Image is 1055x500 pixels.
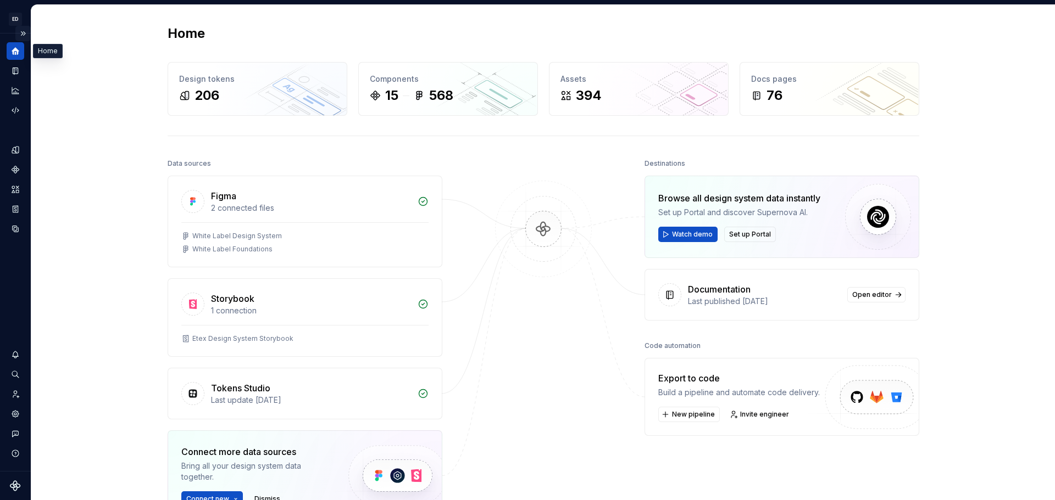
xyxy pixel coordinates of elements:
div: 568 [429,87,453,104]
div: 76 [767,87,782,104]
a: Storybook1 connectionEtex Design System Storybook [168,278,442,357]
a: Code automation [7,102,24,119]
div: 1 connection [211,305,411,316]
a: Open editor [847,287,906,302]
a: Home [7,42,24,60]
a: Assets394 [549,62,729,116]
div: Data sources [168,156,211,171]
a: Documentation [7,62,24,80]
div: Figma [211,189,236,203]
div: Components [370,74,526,85]
a: Settings [7,405,24,423]
span: Open editor [852,290,892,299]
button: Expand sidebar [15,26,31,41]
div: Bring all your design system data together. [181,460,330,482]
div: Destinations [645,156,685,171]
button: Notifications [7,346,24,363]
a: Docs pages76 [740,62,919,116]
button: Search ⌘K [7,366,24,383]
button: Contact support [7,425,24,442]
a: Invite engineer [726,407,794,422]
div: 15 [385,87,398,104]
a: Design tokens206 [168,62,347,116]
div: Browse all design system data instantly [658,192,820,205]
div: Code automation [645,338,701,353]
div: White Label Design System [192,232,282,240]
div: ED [9,13,22,26]
a: Analytics [7,82,24,99]
div: Export to code [658,372,820,385]
div: Last update [DATE] [211,395,411,406]
div: 394 [576,87,602,104]
a: Figma2 connected filesWhite Label Design SystemWhite Label Foundations [168,176,442,267]
span: Invite engineer [740,410,789,419]
div: Documentation [688,283,751,296]
button: Watch demo [658,227,718,242]
div: White Label Foundations [192,245,273,254]
a: Components15568 [358,62,538,116]
div: Build a pipeline and automate code delivery. [658,387,820,398]
a: Components [7,161,24,178]
div: Tokens Studio [211,381,270,395]
h2: Home [168,25,205,42]
div: Etex Design System Storybook [192,334,293,343]
button: ED [2,7,29,31]
div: Home [33,44,63,58]
div: Docs pages [751,74,908,85]
div: Set up Portal and discover Supernova AI. [658,207,820,218]
div: Connect more data sources [181,445,330,458]
span: Set up Portal [729,230,771,239]
div: 2 connected files [211,203,411,214]
div: 206 [195,87,219,104]
button: New pipeline [658,407,720,422]
a: Tokens StudioLast update [DATE] [168,368,442,419]
a: Data sources [7,220,24,238]
div: Storybook [211,292,254,305]
span: Watch demo [672,230,713,239]
div: Design tokens [179,74,336,85]
a: Design tokens [7,141,24,159]
a: Assets [7,181,24,198]
svg: Supernova Logo [10,480,21,491]
div: Assets [560,74,717,85]
a: Invite team [7,385,24,403]
a: Storybook stories [7,200,24,218]
button: Set up Portal [724,227,776,242]
span: New pipeline [672,410,715,419]
div: Last published [DATE] [688,296,841,307]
